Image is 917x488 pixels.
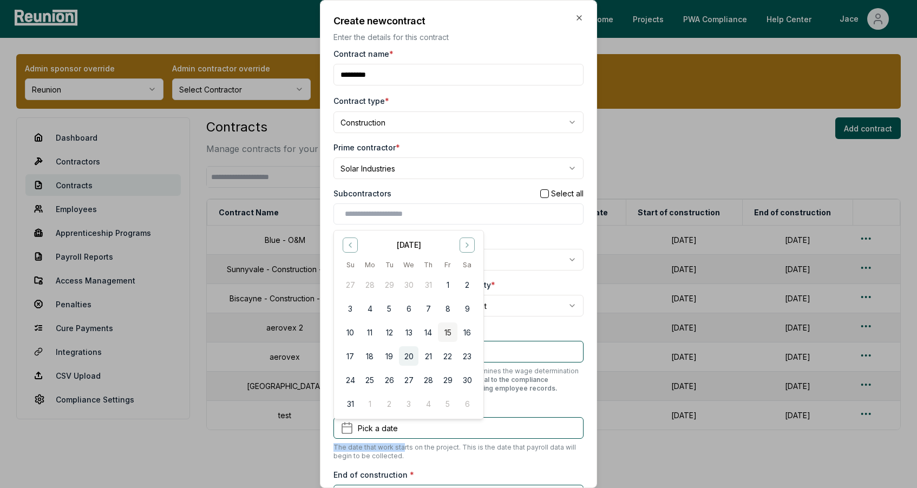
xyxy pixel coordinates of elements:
button: 3 [399,394,418,413]
label: Subcontractors [333,188,391,199]
th: Monday [360,259,379,271]
button: 29 [379,275,399,294]
button: 24 [340,370,360,390]
button: 4 [418,394,438,413]
button: 18 [360,346,379,366]
button: 12 [379,322,399,342]
button: 19 [379,346,399,366]
button: 8 [438,299,457,318]
button: 25 [360,370,379,390]
button: 28 [418,370,438,390]
button: 11 [360,322,379,342]
button: 14 [418,322,438,342]
button: 2 [379,394,399,413]
button: 31 [340,394,360,413]
button: 4 [360,299,379,318]
button: Go to next month [460,238,475,253]
p: Enter the details for this contract [333,31,584,43]
button: 15 [438,322,457,342]
th: Wednesday [399,259,418,271]
label: Contract name [333,48,394,60]
th: Sunday [340,259,360,271]
button: 2 [457,275,477,294]
button: 20 [399,346,418,366]
button: 10 [340,322,360,342]
button: 29 [438,370,457,390]
button: 5 [379,299,399,318]
button: 30 [457,370,477,390]
label: Select all [551,190,584,197]
button: 1 [360,394,379,413]
th: Friday [438,259,457,271]
label: Prime contractor [333,142,400,153]
label: Contract type [333,96,389,105]
label: End of construction [333,469,414,480]
button: 26 [379,370,399,390]
h2: Create new contract [333,14,584,28]
th: Saturday [457,259,477,271]
button: 17 [340,346,360,366]
button: 16 [457,322,477,342]
button: 23 [457,346,477,366]
button: 6 [457,394,477,413]
button: 3 [340,299,360,318]
th: Tuesday [379,259,399,271]
button: 6 [399,299,418,318]
button: 22 [438,346,457,366]
button: Pick a date [333,417,584,439]
th: Thursday [418,259,438,271]
button: 13 [399,322,418,342]
button: 9 [457,299,477,318]
button: 31 [418,275,438,294]
button: 7 [418,299,438,318]
button: 21 [418,346,438,366]
button: 28 [360,275,379,294]
button: 27 [340,275,360,294]
button: 1 [438,275,457,294]
button: 30 [399,275,418,294]
button: 27 [399,370,418,390]
div: [DATE] [397,239,421,250]
span: Pick a date [358,423,398,434]
p: The date that work starts on the project. This is the date that payroll data will begin to be col... [333,443,584,460]
button: 5 [438,394,457,413]
button: Go to previous month [343,238,358,253]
